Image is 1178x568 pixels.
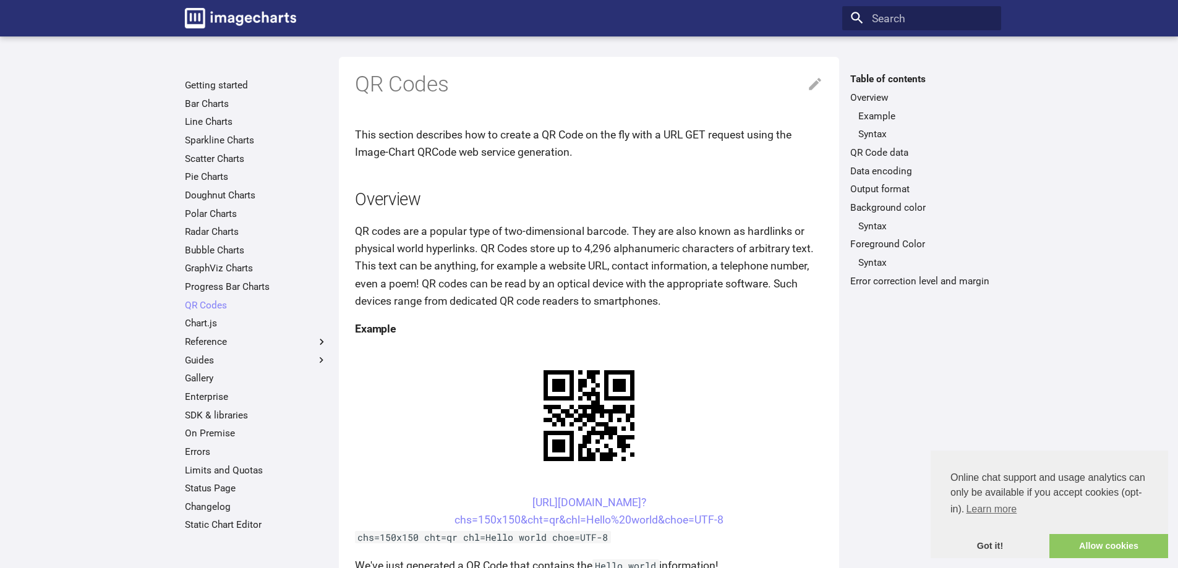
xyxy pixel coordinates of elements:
nav: Overview [850,110,993,141]
a: Static Chart Editor [185,519,328,531]
a: Limits and Quotas [185,464,328,477]
input: Search [842,6,1001,31]
nav: Foreground Color [850,256,993,269]
a: Doughnut Charts [185,189,328,201]
a: Example [858,110,993,122]
a: Polar Charts [185,208,328,220]
img: chart [522,349,656,483]
img: logo [185,8,296,28]
a: Overview [850,91,993,104]
a: Sparkline Charts [185,134,328,146]
h2: Overview [355,188,823,212]
label: Guides [185,354,328,367]
a: Status Page [185,482,328,494]
a: Foreground Color [850,238,993,250]
a: QR Code data [850,146,993,159]
nav: Table of contents [842,73,1001,287]
a: On Premise [185,427,328,439]
a: Syntax [858,128,993,140]
label: Table of contents [842,73,1001,85]
a: Scatter Charts [185,153,328,165]
nav: Background color [850,220,993,232]
a: Changelog [185,501,328,513]
a: Enterprise [185,391,328,403]
a: Line Charts [185,116,328,128]
div: cookieconsent [931,451,1168,558]
a: Background color [850,201,993,214]
p: This section describes how to create a QR Code on the fly with a URL GET request using the Image-... [355,126,823,161]
a: Error correction level and margin [850,275,993,287]
a: Gallery [185,372,328,384]
a: allow cookies [1049,534,1168,559]
label: Reference [185,336,328,348]
a: QR Codes [185,299,328,312]
p: QR codes are a popular type of two-dimensional barcode. They are also known as hardlinks or physi... [355,223,823,310]
code: chs=150x150 cht=qr chl=Hello world choe=UTF-8 [355,531,611,543]
a: Output format [850,183,993,195]
h4: Example [355,320,823,337]
a: SDK & libraries [185,409,328,422]
a: Getting started [185,79,328,91]
a: Progress Bar Charts [185,281,328,293]
a: Bubble Charts [185,244,328,256]
a: [URL][DOMAIN_NAME]?chs=150x150&cht=qr&chl=Hello%20world&choe=UTF-8 [455,496,723,526]
a: GraphViz Charts [185,262,328,274]
a: Errors [185,446,328,458]
h1: QR Codes [355,70,823,99]
a: Syntax [858,256,993,269]
a: Chart.js [185,317,328,329]
a: Radar Charts [185,226,328,238]
a: Syntax [858,220,993,232]
a: Pie Charts [185,171,328,183]
a: dismiss cookie message [931,534,1049,559]
a: learn more about cookies [964,500,1018,519]
a: Bar Charts [185,98,328,110]
a: Data encoding [850,165,993,177]
a: Image-Charts documentation [179,2,302,33]
span: Online chat support and usage analytics can only be available if you accept cookies (opt-in). [950,470,1148,519]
